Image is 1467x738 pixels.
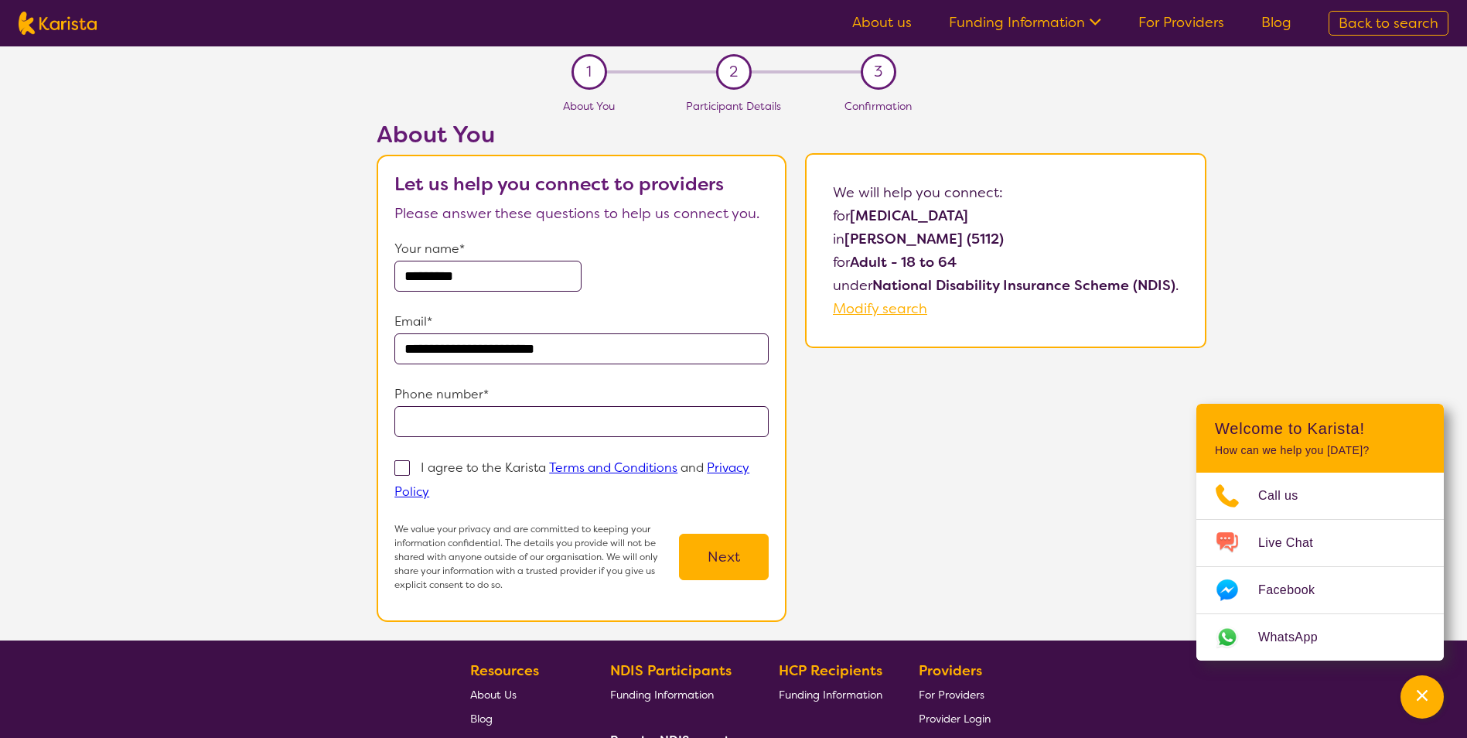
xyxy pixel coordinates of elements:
[1258,579,1333,602] span: Facebook
[833,274,1179,297] p: under .
[549,460,677,476] a: Terms and Conditions
[852,13,912,32] a: About us
[850,207,968,225] b: [MEDICAL_DATA]
[394,383,769,406] p: Phone number*
[1400,675,1444,719] button: Channel Menu
[470,688,517,702] span: About Us
[563,99,615,113] span: About You
[833,204,1179,227] p: for
[1329,11,1448,36] a: Back to search
[470,706,574,730] a: Blog
[833,181,1179,204] p: We will help you connect:
[850,253,957,272] b: Adult - 18 to 64
[679,534,769,580] button: Next
[394,310,769,333] p: Email*
[844,230,1004,248] b: [PERSON_NAME] (5112)
[470,661,539,680] b: Resources
[779,661,882,680] b: HCP Recipients
[1196,614,1444,661] a: Web link opens in a new tab.
[686,99,781,113] span: Participant Details
[1196,473,1444,661] ul: Choose channel
[377,121,786,149] h2: About You
[844,99,912,113] span: Confirmation
[1258,626,1336,649] span: WhatsApp
[729,60,738,84] span: 2
[919,706,991,730] a: Provider Login
[872,276,1175,295] b: National Disability Insurance Scheme (NDIS)
[394,202,769,225] p: Please answer these questions to help us connect you.
[610,682,743,706] a: Funding Information
[1196,404,1444,661] div: Channel Menu
[779,688,882,702] span: Funding Information
[1215,444,1425,457] p: How can we help you [DATE]?
[394,172,724,196] b: Let us help you connect to providers
[1261,13,1291,32] a: Blog
[1258,484,1317,507] span: Call us
[610,661,732,680] b: NDIS Participants
[833,227,1179,251] p: in
[470,712,493,726] span: Blog
[394,460,749,500] p: I agree to the Karista and
[19,12,97,35] img: Karista logo
[470,682,574,706] a: About Us
[919,688,984,702] span: For Providers
[610,688,714,702] span: Funding Information
[874,60,882,84] span: 3
[394,237,769,261] p: Your name*
[586,60,592,84] span: 1
[1339,14,1438,32] span: Back to search
[919,712,991,726] span: Provider Login
[1215,419,1425,438] h2: Welcome to Karista!
[1138,13,1224,32] a: For Providers
[1258,531,1332,555] span: Live Chat
[919,661,982,680] b: Providers
[919,682,991,706] a: For Providers
[394,522,679,592] p: We value your privacy and are committed to keeping your information confidential. The details you...
[949,13,1101,32] a: Funding Information
[833,299,927,318] a: Modify search
[779,682,882,706] a: Funding Information
[833,251,1179,274] p: for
